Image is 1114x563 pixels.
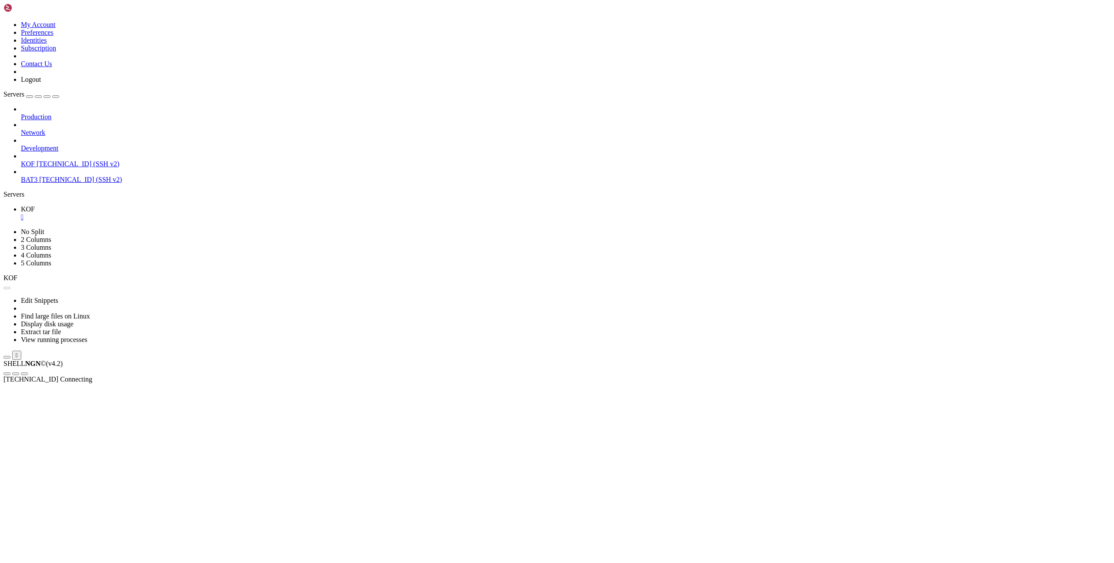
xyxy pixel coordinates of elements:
[21,129,1111,137] a: Network
[21,176,37,183] span: BAT3
[21,29,54,36] a: Preferences
[21,60,52,67] a: Contact Us
[21,160,1111,168] a: KOF [TECHNICAL_ID] (SSH v2)
[21,152,1111,168] li: KOF [TECHNICAL_ID] (SSH v2)
[37,160,119,168] span: [TECHNICAL_ID] (SSH v2)
[21,328,61,335] a: Extract tar file
[21,336,87,343] a: View running processes
[21,44,56,52] a: Subscription
[21,76,41,83] a: Logout
[21,113,51,121] span: Production
[21,176,1111,184] a: BAT3 [TECHNICAL_ID] (SSH v2)
[39,176,122,183] span: [TECHNICAL_ID] (SSH v2)
[21,297,58,304] a: Edit Snippets
[21,129,45,136] span: Network
[21,168,1111,184] li: BAT3 [TECHNICAL_ID] (SSH v2)
[16,352,18,359] div: 
[21,21,56,28] a: My Account
[21,144,1111,152] a: Development
[3,274,17,281] span: KOF
[3,90,59,98] a: Servers
[21,320,74,328] a: Display disk usage
[21,144,58,152] span: Development
[3,90,24,98] span: Servers
[21,312,90,320] a: Find large files on Linux
[21,228,44,235] a: No Split
[21,259,51,267] a: 5 Columns
[12,351,21,360] button: 
[21,113,1111,121] a: Production
[21,105,1111,121] li: Production
[21,244,51,251] a: 3 Columns
[21,37,47,44] a: Identities
[21,160,35,168] span: KOF
[21,205,1111,221] a: KOF
[21,137,1111,152] li: Development
[3,191,1111,198] div: Servers
[21,205,35,213] span: KOF
[21,236,51,243] a: 2 Columns
[21,251,51,259] a: 4 Columns
[3,3,54,12] img: Shellngn
[21,121,1111,137] li: Network
[21,213,1111,221] a: 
